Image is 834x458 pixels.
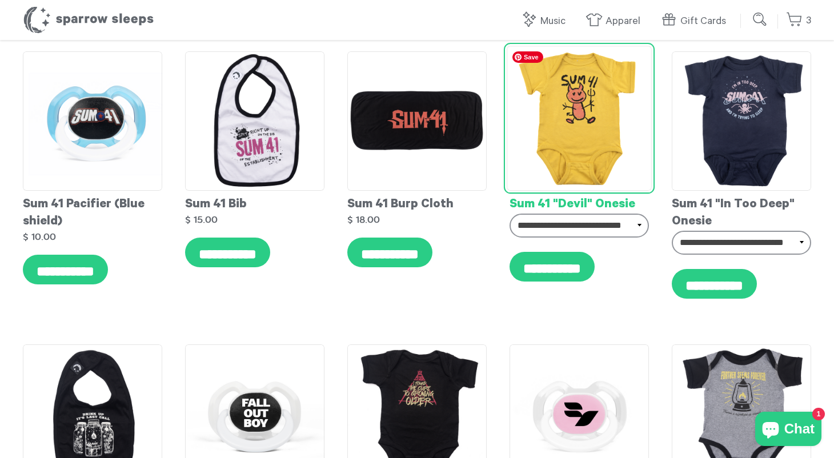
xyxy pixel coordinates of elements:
[586,9,646,34] a: Apparel
[786,9,811,33] a: 3
[185,215,218,224] strong: $ 15.00
[23,191,162,231] div: Sum 41 Pacifier (Blue shield)
[512,51,543,63] span: Save
[749,8,772,31] input: Submit
[185,191,324,214] div: Sum 41 Bib
[23,51,162,191] img: Sum41-PacifierLogo_BlueShield_grande.png
[185,51,324,191] img: Sum41-EstablishmentBib_grande.png
[23,232,56,242] strong: $ 10.00
[347,215,380,224] strong: $ 18.00
[672,191,811,231] div: Sum 41 "In Too Deep" Onesie
[507,46,652,191] img: Sum41-DevilOnesie_grande.png
[23,6,154,34] h1: Sparrow Sleeps
[660,9,732,34] a: Gift Cards
[520,9,571,34] a: Music
[752,412,825,449] inbox-online-store-chat: Shopify online store chat
[347,51,487,191] img: Sum41-BurpCloth_Front_grande.png
[672,51,811,191] img: Sum41-InTooDeepOnesie_grande.png
[510,191,649,214] div: Sum 41 "Devil" Onesie
[347,191,487,214] div: Sum 41 Burp Cloth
